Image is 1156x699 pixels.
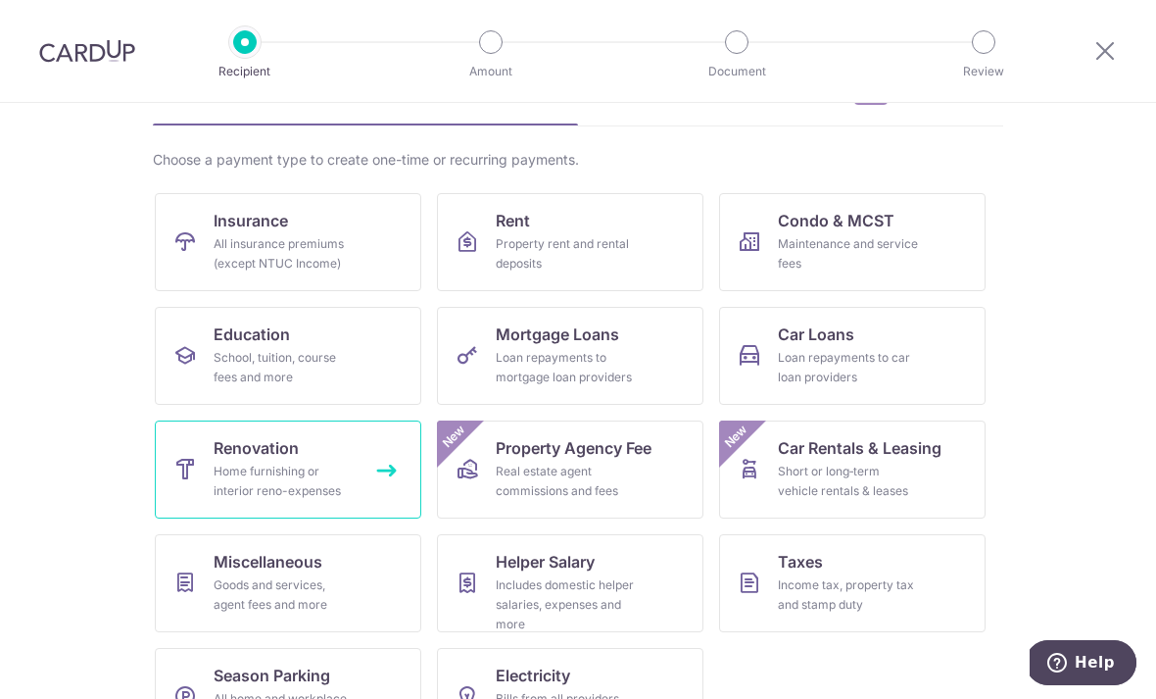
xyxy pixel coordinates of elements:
[496,348,637,387] div: Loan repayments to mortgage loan providers
[437,307,703,405] a: Mortgage LoansLoan repayments to mortgage loan providers
[438,421,470,453] span: New
[214,575,355,615] div: Goods and services, agent fees and more
[664,62,809,81] p: Document
[45,14,85,31] span: Help
[39,39,135,63] img: CardUp
[911,62,1056,81] p: Review
[496,550,595,574] span: Helper Salary
[496,664,570,687] span: Electricity
[778,575,919,615] div: Income tax, property tax and stamp duty
[496,234,637,274] div: Property rent and rental deposits
[155,421,421,519] a: RenovationHome furnishing or interior reno-expenses
[496,323,619,346] span: Mortgage Loans
[1030,640,1136,689] iframe: Opens a widget where you can find more information
[155,193,421,291] a: InsuranceAll insurance premiums (except NTUC Income)
[719,421,986,519] a: Car Rentals & LeasingShort or long‑term vehicle rentals & leasesNew
[214,550,322,574] span: Miscellaneous
[778,209,894,232] span: Condo & MCST
[153,150,1003,170] div: Choose a payment type to create one-time or recurring payments.
[172,62,317,81] p: Recipient
[719,193,986,291] a: Condo & MCSTMaintenance and service fees
[214,348,355,387] div: School, tuition, course fees and more
[778,550,823,574] span: Taxes
[437,534,703,632] a: Helper SalaryIncludes domestic helper salaries, expenses and more
[778,323,854,346] span: Car Loans
[437,193,703,291] a: RentProperty rent and rental deposits
[719,534,986,632] a: TaxesIncome tax, property tax and stamp duty
[778,234,919,274] div: Maintenance and service fees
[155,534,421,632] a: MiscellaneousGoods and services, agent fees and more
[778,348,919,387] div: Loan repayments to car loan providers
[214,323,290,346] span: Education
[418,62,563,81] p: Amount
[437,421,703,519] a: Property Agency FeeReal estate agent commissions and feesNew
[496,209,530,232] span: Rent
[155,307,421,405] a: EducationSchool, tuition, course fees and more
[778,462,919,501] div: Short or long‑term vehicle rentals & leases
[496,462,637,501] div: Real estate agent commissions and fees
[214,234,355,274] div: All insurance premiums (except NTUC Income)
[214,664,330,687] span: Season Parking
[214,462,355,501] div: Home furnishing or interior reno-expenses
[778,436,941,460] span: Car Rentals & Leasing
[214,436,299,460] span: Renovation
[720,421,752,453] span: New
[496,436,651,460] span: Property Agency Fee
[214,209,288,232] span: Insurance
[496,575,637,634] div: Includes domestic helper salaries, expenses and more
[719,307,986,405] a: Car LoansLoan repayments to car loan providers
